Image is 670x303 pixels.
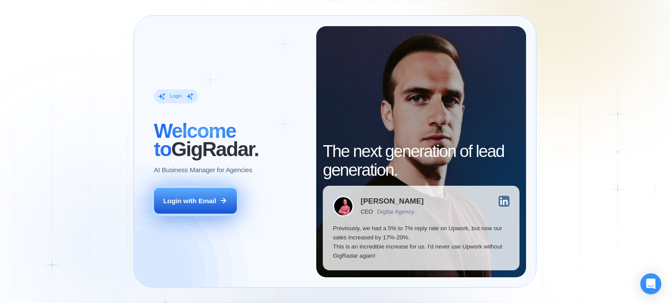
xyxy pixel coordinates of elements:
[170,93,182,99] div: Login
[154,188,237,214] button: Login with Email
[154,122,306,158] h2: ‍ GigRadar.
[361,208,373,215] div: CEO
[333,224,509,261] p: Previously, we had a 5% to 7% reply rate on Upwork, but now our sales increased by 17%-20%. This ...
[154,119,236,160] span: Welcome to
[640,273,661,294] div: Open Intercom Messenger
[163,196,216,205] div: Login with Email
[377,208,414,215] div: Digital Agency
[154,165,252,174] p: AI Business Manager for Agencies
[323,142,520,179] h2: The next generation of lead generation.
[361,197,424,205] div: [PERSON_NAME]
